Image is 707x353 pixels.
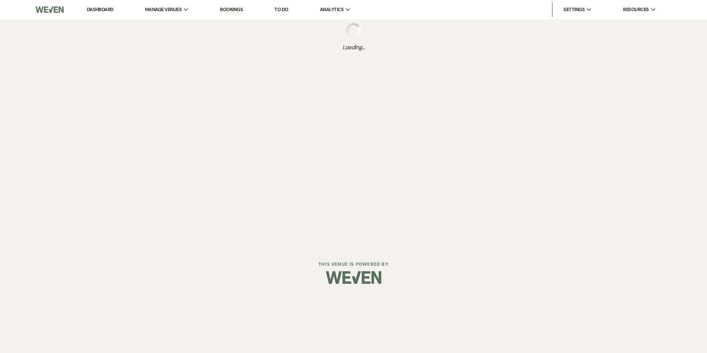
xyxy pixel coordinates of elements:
img: loading spinner [346,23,361,38]
img: Weven Logo [326,265,381,290]
span: Loading... [342,43,365,52]
span: Manage Venues [145,6,182,13]
span: Resources [623,6,649,13]
a: To Do [274,6,288,13]
span: Analytics [320,6,344,13]
span: Settings [564,6,585,13]
img: Weven Logo [35,2,64,17]
a: Dashboard [87,6,114,13]
a: Bookings [220,6,243,13]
